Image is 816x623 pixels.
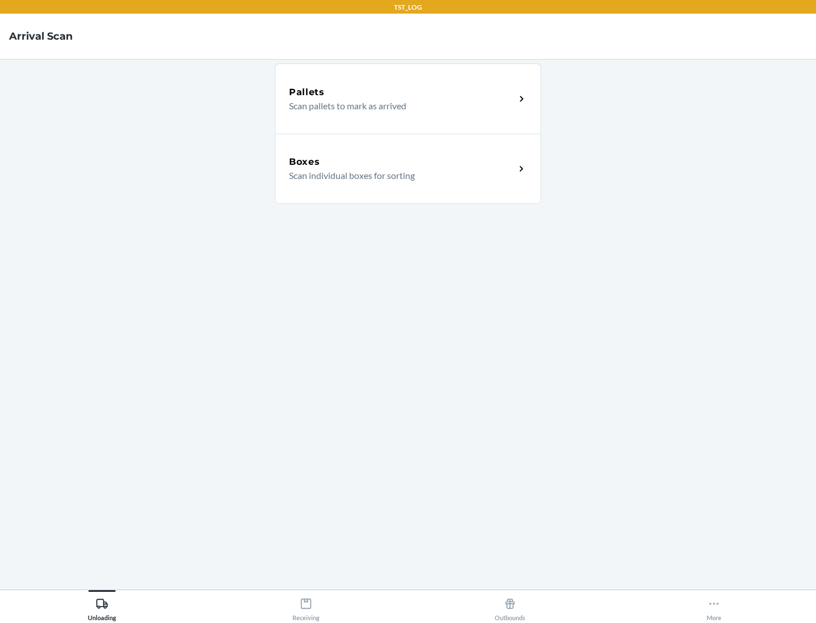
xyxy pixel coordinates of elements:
h4: Arrival Scan [9,29,73,44]
h5: Pallets [289,86,325,99]
p: Scan pallets to mark as arrived [289,99,506,113]
div: Outbounds [495,593,525,621]
h5: Boxes [289,155,320,169]
p: TST_LOG [394,2,422,12]
a: BoxesScan individual boxes for sorting [275,134,541,204]
button: Outbounds [408,590,612,621]
button: More [612,590,816,621]
div: Receiving [292,593,320,621]
a: PalletsScan pallets to mark as arrived [275,63,541,134]
p: Scan individual boxes for sorting [289,169,506,182]
button: Receiving [204,590,408,621]
div: Unloading [88,593,116,621]
div: More [707,593,721,621]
